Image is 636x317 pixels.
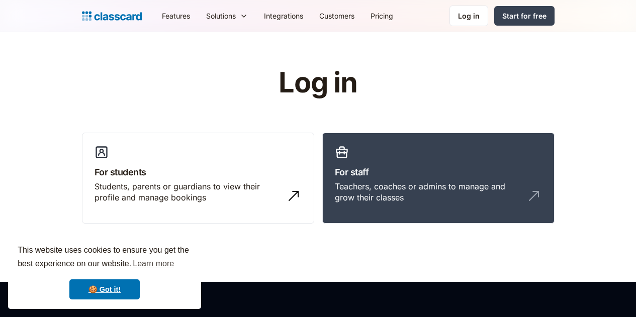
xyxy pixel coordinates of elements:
a: Customers [311,5,362,27]
a: Pricing [362,5,401,27]
a: home [82,9,142,23]
a: Features [154,5,198,27]
span: This website uses cookies to ensure you get the best experience on our website. [18,244,192,271]
a: For staffTeachers, coaches or admins to manage and grow their classes [322,133,555,224]
h3: For staff [335,165,542,179]
a: For studentsStudents, parents or guardians to view their profile and manage bookings [82,133,314,224]
div: Teachers, coaches or admins to manage and grow their classes [335,181,522,203]
a: Log in [449,6,488,26]
div: Start for free [502,11,547,21]
a: Start for free [494,6,555,26]
h3: For students [95,165,302,179]
a: Integrations [256,5,311,27]
a: dismiss cookie message [69,279,140,299]
h1: Log in [158,67,478,98]
div: Solutions [198,5,256,27]
div: Students, parents or guardians to view their profile and manage bookings [95,181,282,203]
div: Solutions [206,11,236,21]
div: Log in [458,11,480,21]
div: cookieconsent [8,235,201,309]
a: learn more about cookies [131,256,175,271]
